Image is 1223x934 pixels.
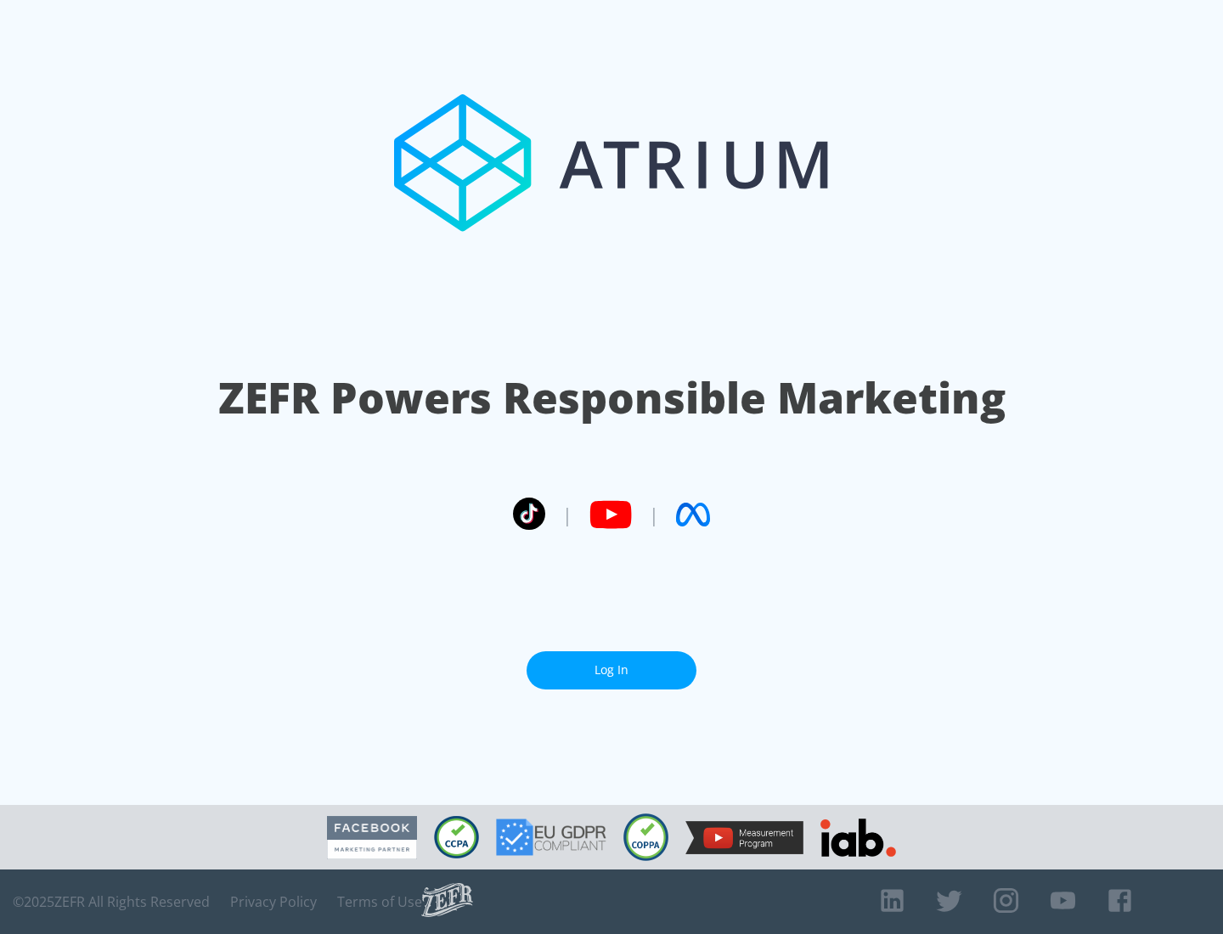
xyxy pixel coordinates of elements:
h1: ZEFR Powers Responsible Marketing [218,369,1006,427]
span: © 2025 ZEFR All Rights Reserved [13,893,210,910]
span: | [649,502,659,527]
a: Log In [527,651,696,689]
img: YouTube Measurement Program [685,821,803,854]
a: Terms of Use [337,893,422,910]
img: Facebook Marketing Partner [327,816,417,859]
img: IAB [820,819,896,857]
img: COPPA Compliant [623,813,668,861]
span: | [562,502,572,527]
img: CCPA Compliant [434,816,479,858]
a: Privacy Policy [230,893,317,910]
img: GDPR Compliant [496,819,606,856]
